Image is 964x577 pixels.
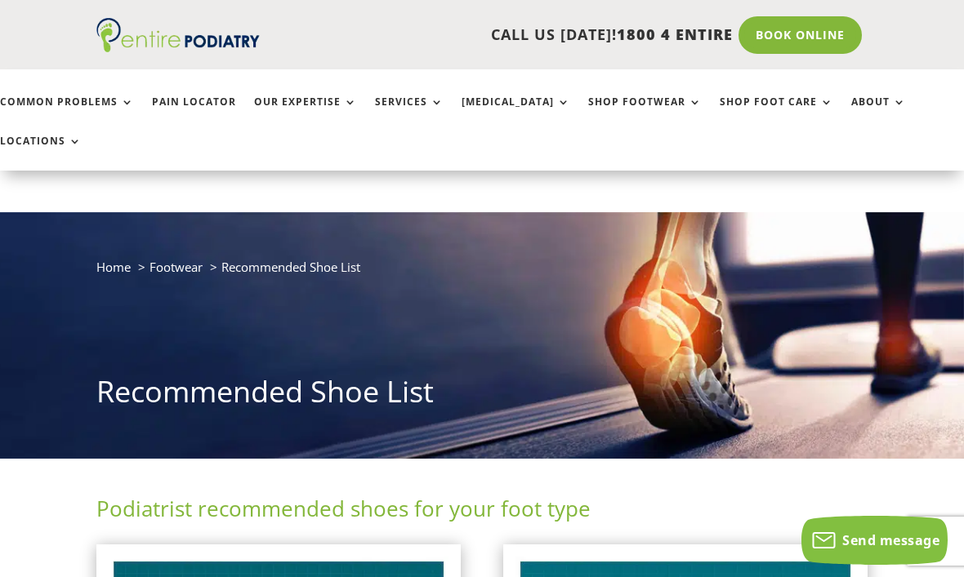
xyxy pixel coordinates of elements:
[221,259,360,275] span: Recommended Shoe List
[842,531,939,549] span: Send message
[851,96,906,131] a: About
[801,516,948,565] button: Send message
[375,96,444,131] a: Services
[254,96,357,131] a: Our Expertise
[96,371,868,420] h1: Recommended Shoe List
[96,494,868,531] h2: Podiatrist recommended shoes for your foot type
[96,39,260,55] a: Entire Podiatry
[267,24,733,46] p: CALL US [DATE]!
[96,256,868,290] nav: breadcrumb
[96,18,260,52] img: logo (1)
[152,96,236,131] a: Pain Locator
[462,96,570,131] a: [MEDICAL_DATA]
[96,259,131,275] a: Home
[720,96,833,131] a: Shop Foot Care
[150,259,203,275] a: Footwear
[617,24,733,44] span: 1800 4 ENTIRE
[588,96,702,131] a: Shop Footwear
[739,16,862,54] a: Book Online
